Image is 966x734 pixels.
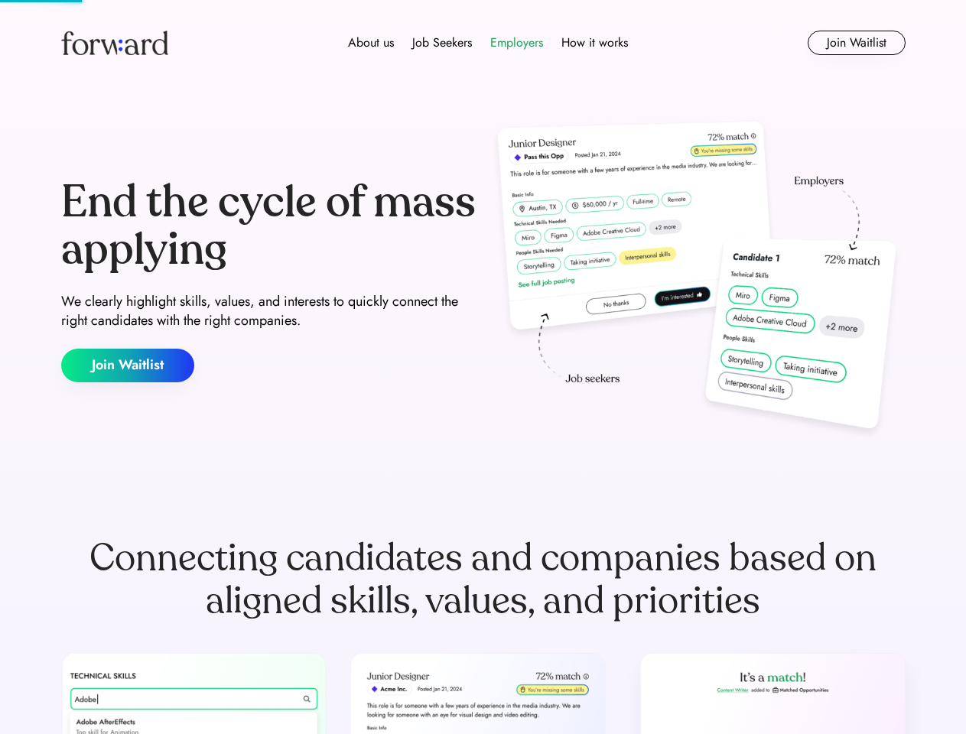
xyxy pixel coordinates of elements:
[561,34,628,52] div: How it works
[61,349,194,382] button: Join Waitlist
[61,31,168,55] img: Forward logo
[61,292,477,330] div: We clearly highlight skills, values, and interests to quickly connect the right candidates with t...
[490,116,906,445] img: hero-image.png
[61,179,477,273] div: End the cycle of mass applying
[61,537,906,622] div: Connecting candidates and companies based on aligned skills, values, and priorities
[490,34,543,52] div: Employers
[412,34,472,52] div: Job Seekers
[348,34,394,52] div: About us
[808,31,906,55] button: Join Waitlist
